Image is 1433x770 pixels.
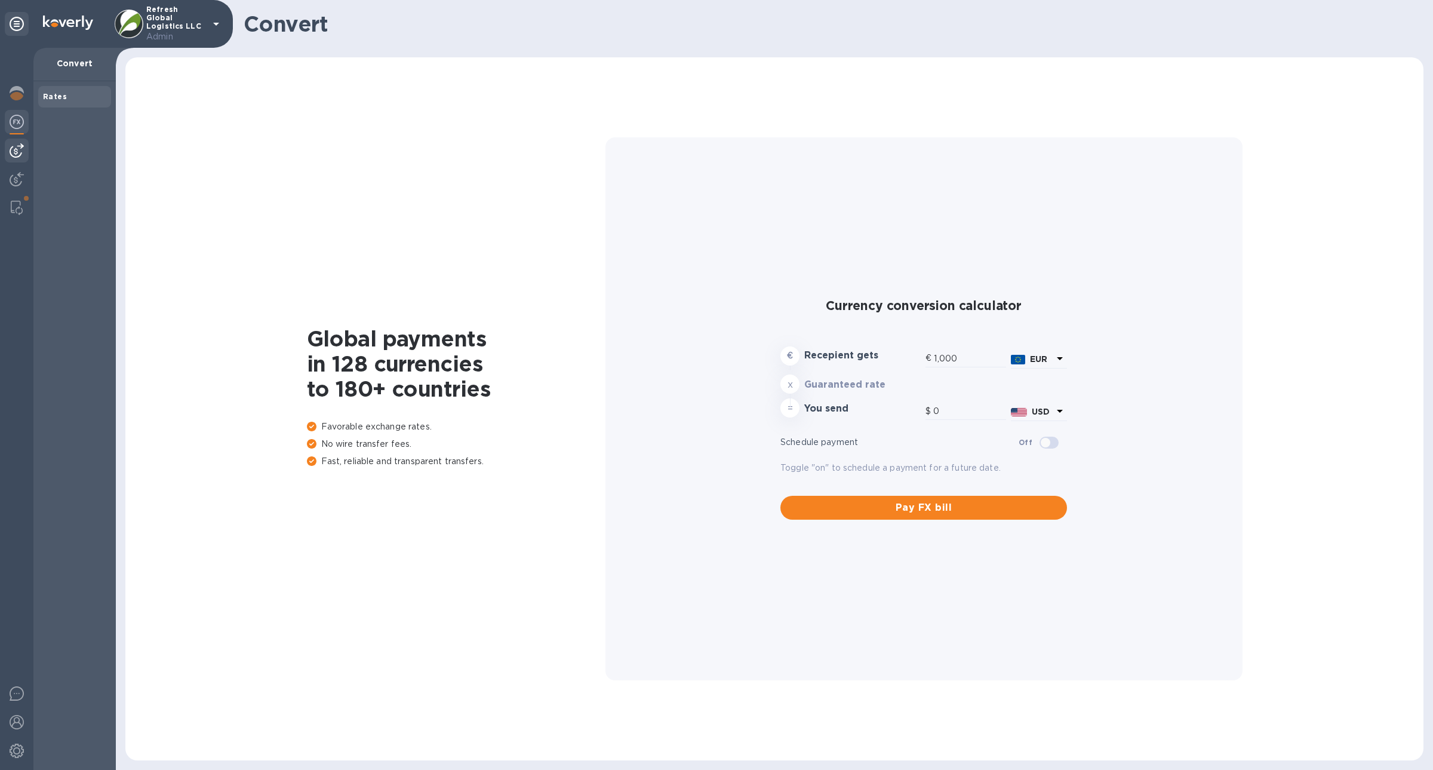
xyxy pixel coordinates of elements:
[307,438,605,450] p: No wire transfer fees.
[780,462,1067,474] p: Toggle "on" to schedule a payment for a future date.
[43,16,93,30] img: Logo
[790,501,1057,515] span: Pay FX bill
[787,351,793,360] strong: €
[1011,408,1027,416] img: USD
[43,57,106,69] p: Convert
[780,375,799,394] div: x
[780,398,799,418] div: =
[933,403,1006,421] input: Amount
[780,298,1067,313] h2: Currency conversion calculator
[925,349,934,367] div: €
[5,12,29,36] div: Unpin categories
[934,349,1006,367] input: Amount
[307,455,605,468] p: Fast, reliable and transparent transfers.
[1032,407,1050,416] b: USD
[780,436,1019,449] p: Schedule payment
[925,403,933,421] div: $
[804,350,921,361] h3: Recepient gets
[307,421,605,433] p: Favorable exchange rates.
[307,326,605,401] h1: Global payments in 128 currencies to 180+ countries
[146,5,206,43] p: Refresh Global Logistics LLC
[804,403,921,415] h3: You send
[43,92,67,101] b: Rates
[244,11,1414,36] h1: Convert
[1030,354,1047,364] b: EUR
[780,496,1067,520] button: Pay FX bill
[146,30,206,43] p: Admin
[804,379,921,391] h3: Guaranteed rate
[10,115,24,129] img: Foreign exchange
[1019,438,1032,447] b: Off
